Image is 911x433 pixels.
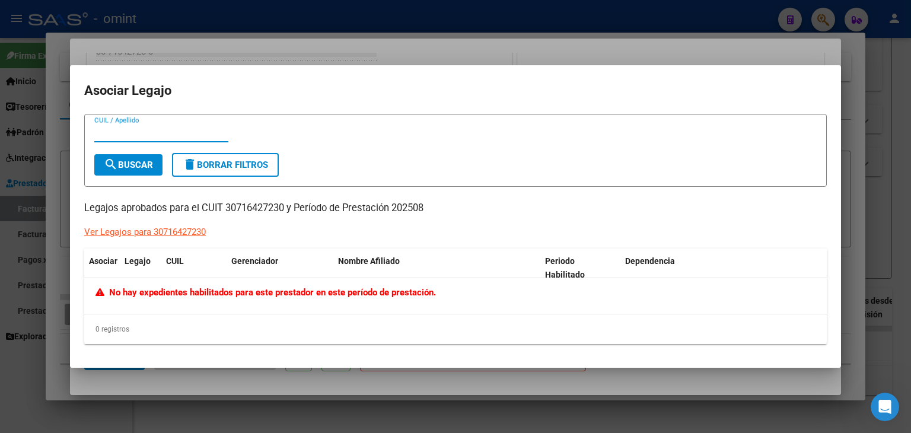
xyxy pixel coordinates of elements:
[183,160,268,170] span: Borrar Filtros
[120,249,161,288] datatable-header-cell: Legajo
[161,249,227,288] datatable-header-cell: CUIL
[94,154,163,176] button: Buscar
[545,256,585,279] span: Periodo Habilitado
[338,256,400,266] span: Nombre Afiliado
[84,79,827,102] h2: Asociar Legajo
[183,157,197,171] mat-icon: delete
[104,157,118,171] mat-icon: search
[231,256,278,266] span: Gerenciador
[166,256,184,266] span: CUIL
[172,153,279,177] button: Borrar Filtros
[84,225,206,239] div: Ver Legajos para 30716427230
[104,160,153,170] span: Buscar
[84,249,120,288] datatable-header-cell: Asociar
[540,249,620,288] datatable-header-cell: Periodo Habilitado
[227,249,333,288] datatable-header-cell: Gerenciador
[125,256,151,266] span: Legajo
[89,256,117,266] span: Asociar
[871,393,899,421] iframe: Intercom live chat
[620,249,827,288] datatable-header-cell: Dependencia
[333,249,540,288] datatable-header-cell: Nombre Afiliado
[84,314,827,344] div: 0 registros
[84,201,827,216] p: Legajos aprobados para el CUIT 30716427230 y Período de Prestación 202508
[625,256,675,266] span: Dependencia
[95,287,436,298] span: No hay expedientes habilitados para este prestador en este período de prestación.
